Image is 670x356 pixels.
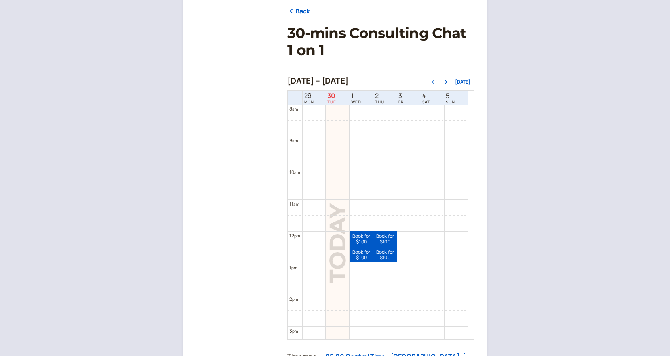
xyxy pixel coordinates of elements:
[304,92,314,100] span: 29
[289,232,300,239] div: 12
[373,249,397,261] span: Book for $100
[375,92,384,100] span: 2
[289,168,300,176] div: 10
[375,100,384,104] span: THU
[421,91,432,105] a: October 4, 2025
[289,105,298,113] div: 8
[292,138,298,144] span: am
[292,106,298,112] span: am
[303,91,316,105] a: September 29, 2025
[350,234,373,245] span: Book for $100
[422,100,430,104] span: SAT
[292,297,298,302] span: pm
[327,100,336,104] span: TUE
[304,100,314,104] span: MON
[294,170,300,175] span: am
[446,100,455,104] span: SUN
[350,249,373,261] span: Book for $100
[287,76,348,86] h2: [DATE] – [DATE]
[293,201,299,207] span: am
[398,92,405,100] span: 3
[446,92,455,100] span: 5
[350,91,363,105] a: October 1, 2025
[455,79,470,85] button: [DATE]
[289,264,297,271] div: 1
[351,92,361,100] span: 1
[373,234,397,245] span: Book for $100
[327,92,336,100] span: 30
[289,295,298,303] div: 2
[397,91,406,105] a: October 3, 2025
[287,6,310,17] a: Back
[289,137,298,144] div: 9
[351,100,361,104] span: WED
[294,233,300,239] span: pm
[398,100,405,104] span: FRI
[326,91,338,105] a: September 30, 2025
[444,91,457,105] a: October 5, 2025
[291,265,297,270] span: pm
[422,92,430,100] span: 4
[289,200,299,208] div: 11
[292,328,298,334] span: pm
[287,25,474,59] h1: 30-mins Consulting Chat 1 on 1
[373,91,386,105] a: October 2, 2025
[289,327,298,335] div: 3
